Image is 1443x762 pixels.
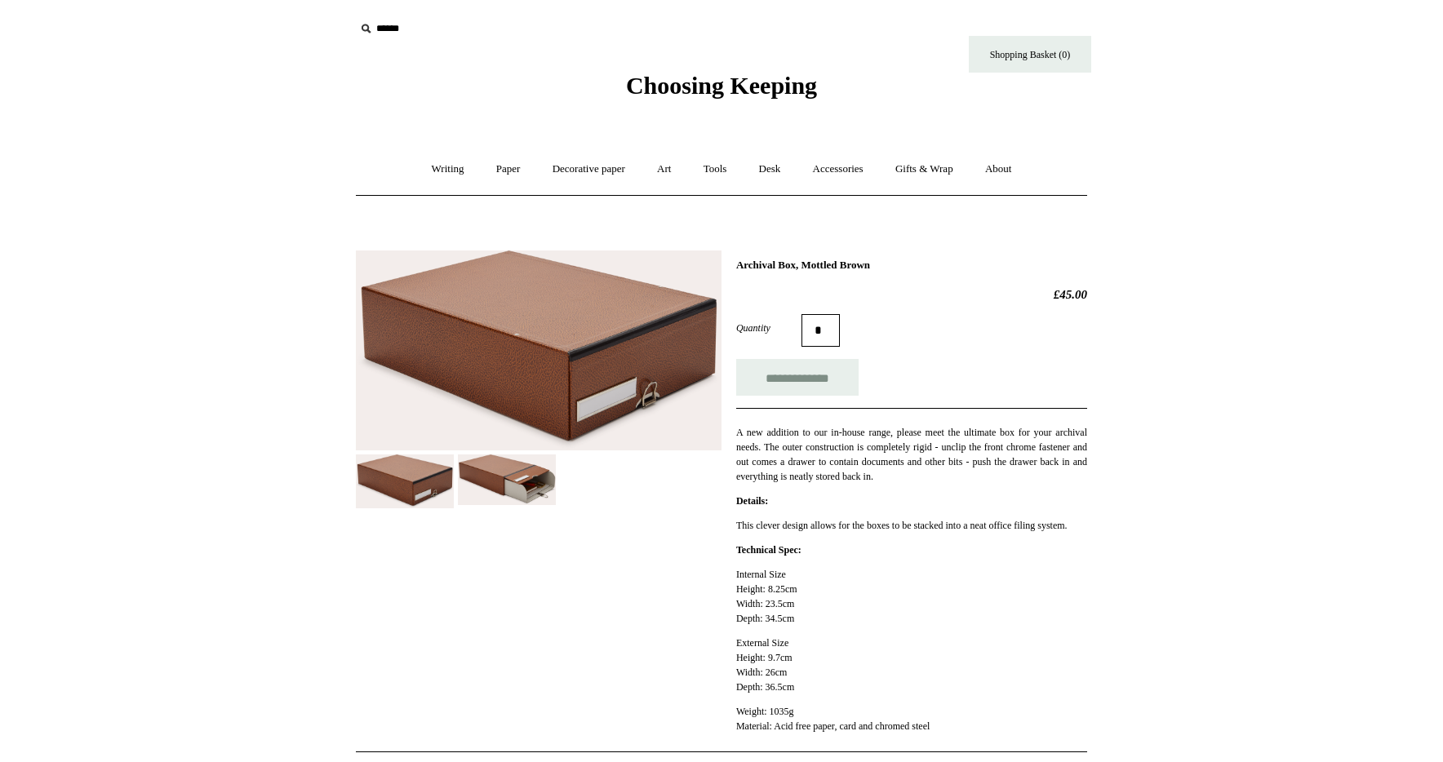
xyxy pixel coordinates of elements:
strong: Technical Spec: [736,544,801,556]
a: Paper [482,148,535,191]
p: A new addition to our in-house range, please meet the ultimate box for your archival needs. The o... [736,425,1087,484]
img: Archival Box, Mottled Brown [356,250,721,451]
p: Weight: 1035g Material: Acid free paper, card and chromed steel [736,704,1087,733]
p: Internal Size Height: 8.25cm Width: 23.5cm Depth: 34.5cm [736,567,1087,626]
img: Archival Box, Mottled Brown [356,454,454,508]
a: Tools [689,148,742,191]
span: Choosing Keeping [626,72,817,99]
strong: Details: [736,495,768,507]
img: Archival Box, Mottled Brown [458,454,556,505]
a: About [970,148,1027,191]
a: Shopping Basket (0) [969,36,1091,73]
a: Writing [417,148,479,191]
h1: Archival Box, Mottled Brown [736,259,1087,272]
p: External Size Height: 9.7cm Width: 26cm Depth: 36.5cm [736,636,1087,694]
p: This clever design allows for the boxes to be stacked into a neat office filing system. [736,518,1087,533]
h2: £45.00 [736,287,1087,302]
a: Desk [744,148,796,191]
a: Choosing Keeping [626,85,817,96]
a: Accessories [798,148,878,191]
a: Art [642,148,686,191]
a: Gifts & Wrap [881,148,968,191]
label: Quantity [736,321,801,335]
a: Decorative paper [538,148,640,191]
